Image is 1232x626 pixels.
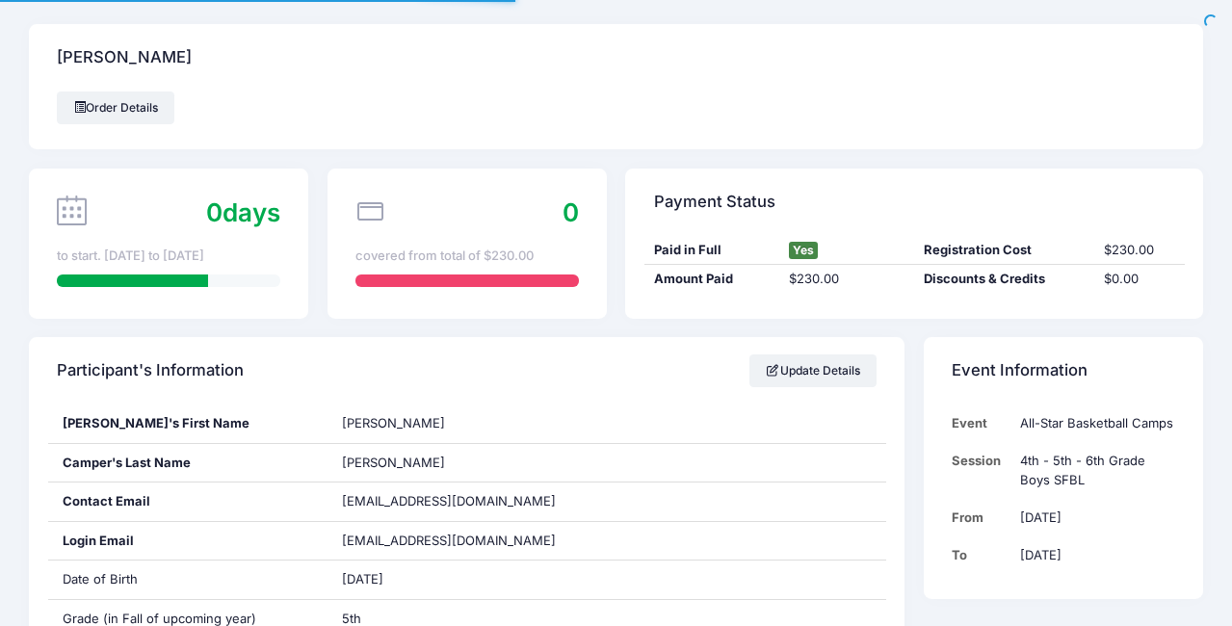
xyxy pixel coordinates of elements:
[563,197,579,227] span: 0
[355,247,579,266] div: covered from total of $230.00
[48,483,328,521] div: Contact Email
[57,247,280,266] div: to start. [DATE] to [DATE]
[48,522,328,561] div: Login Email
[57,344,244,399] h4: Participant's Information
[342,455,445,470] span: [PERSON_NAME]
[206,197,223,227] span: 0
[952,404,1010,442] td: Event
[57,91,174,124] a: Order Details
[342,532,583,551] span: [EMAIL_ADDRESS][DOMAIN_NAME]
[749,354,878,387] a: Update Details
[48,444,328,483] div: Camper's Last Name
[342,611,361,626] span: 5th
[952,442,1010,499] td: Session
[654,174,775,229] h4: Payment Status
[952,499,1010,536] td: From
[1094,241,1184,260] div: $230.00
[789,242,818,259] span: Yes
[914,241,1094,260] div: Registration Cost
[1010,499,1175,536] td: [DATE]
[342,493,556,509] span: [EMAIL_ADDRESS][DOMAIN_NAME]
[779,270,914,289] div: $230.00
[952,344,1088,399] h4: Event Information
[1010,404,1175,442] td: All-Star Basketball Camps
[644,270,779,289] div: Amount Paid
[1010,536,1175,574] td: [DATE]
[342,415,445,430] span: [PERSON_NAME]
[48,561,328,599] div: Date of Birth
[914,270,1094,289] div: Discounts & Credits
[1010,442,1175,499] td: 4th - 5th - 6th Grade Boys SFBL
[48,404,328,443] div: [PERSON_NAME]'s First Name
[952,536,1010,574] td: To
[206,194,280,231] div: days
[57,31,192,86] h4: [PERSON_NAME]
[644,241,779,260] div: Paid in Full
[1094,270,1184,289] div: $0.00
[342,571,383,587] span: [DATE]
